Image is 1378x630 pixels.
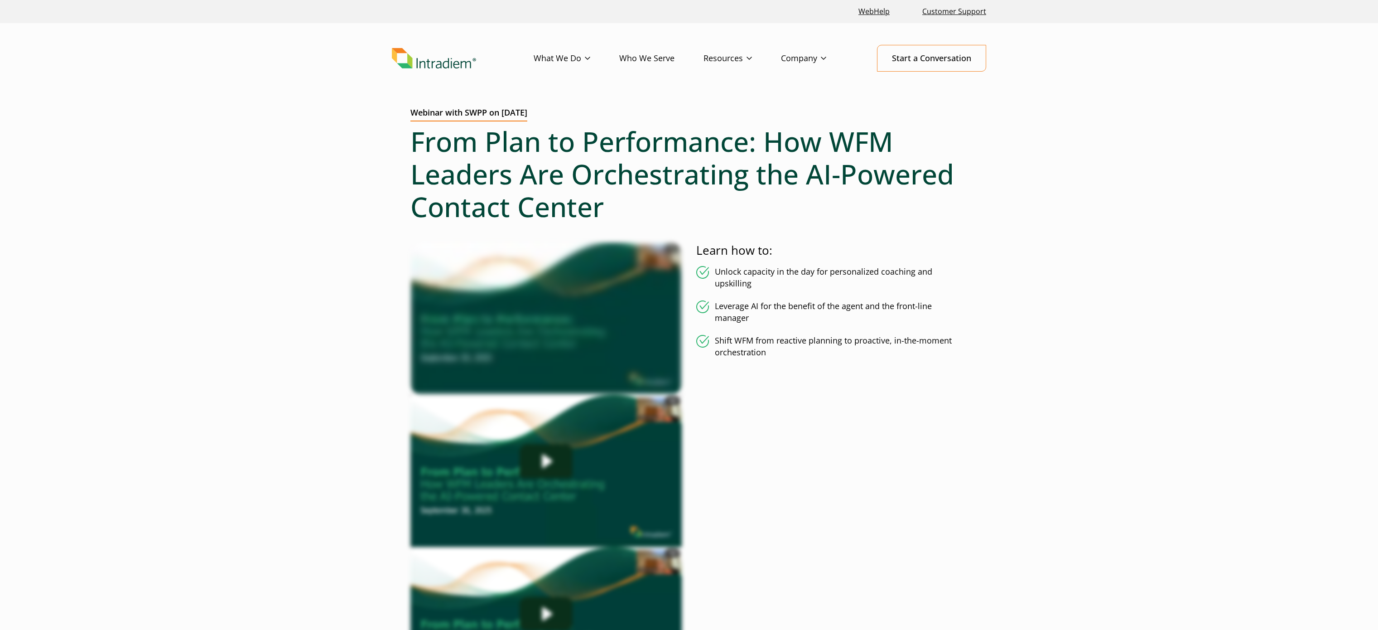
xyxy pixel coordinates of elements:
li: Shift WFM from reactive planning to proactive, in-the-moment orchestration [696,335,968,359]
h1: From Plan to Performance: How WFM Leaders Are Orchestrating the AI-Powered Contact Center [410,125,968,223]
a: Resources [703,45,781,72]
a: Customer Support [919,2,990,21]
a: Link to homepage of Intradiem [392,48,534,69]
a: Who We Serve [619,45,703,72]
h2: Webinar with SWPP on [DATE] [410,108,527,121]
a: What We Do [534,45,619,72]
a: Start a Conversation [877,45,986,72]
a: Company [781,45,855,72]
li: Unlock capacity in the day for personalized coaching and upskilling [696,266,968,290]
li: Leverage AI for the benefit of the agent and the front-line manager [696,300,968,324]
img: Intradiem [392,48,476,69]
p: Learn how to: [696,242,968,259]
a: Link opens in a new window [855,2,893,21]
